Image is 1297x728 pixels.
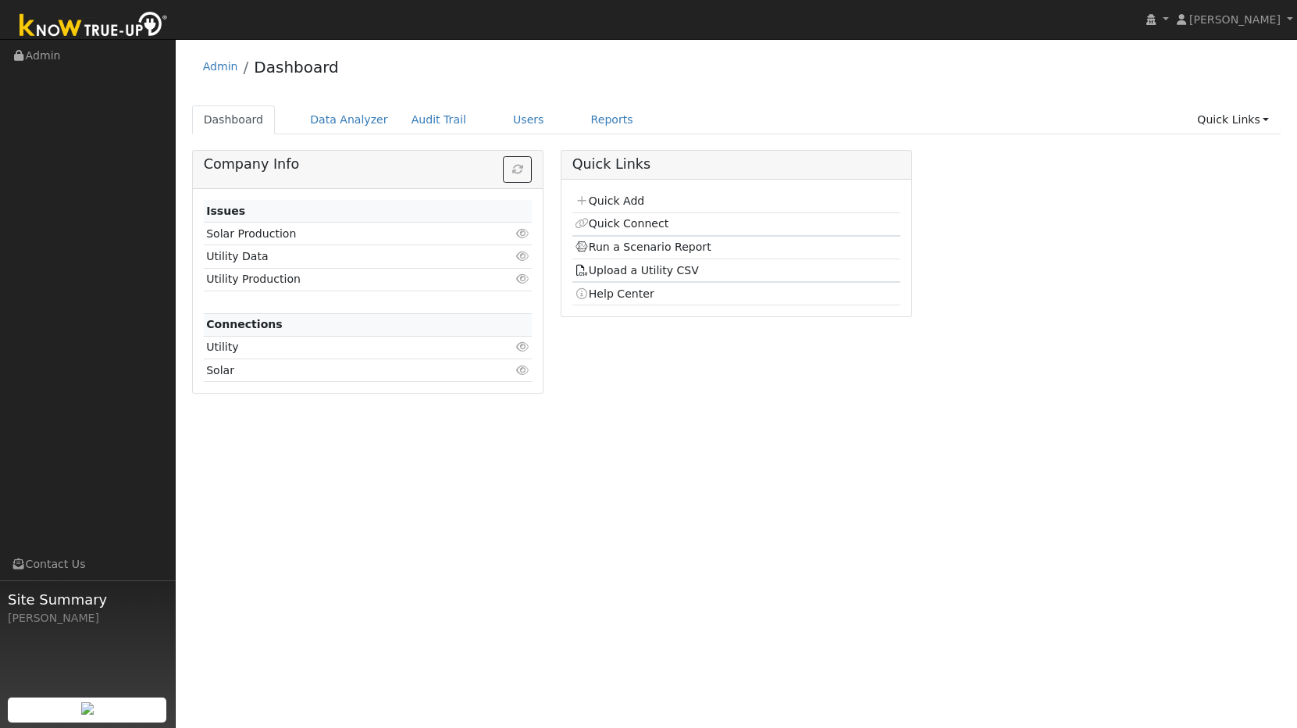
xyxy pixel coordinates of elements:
a: Quick Add [575,194,644,207]
a: Upload a Utility CSV [575,264,699,277]
a: Dashboard [192,105,276,134]
a: Quick Links [1185,105,1281,134]
a: Users [501,105,556,134]
i: Click to view [515,341,529,352]
td: Utility [204,336,479,359]
span: Site Summary [8,589,167,610]
i: Click to view [515,228,529,239]
td: Utility Data [204,245,479,268]
img: Know True-Up [12,9,176,44]
a: Help Center [575,287,654,300]
a: Quick Connect [575,217,668,230]
td: Solar [204,359,479,382]
div: [PERSON_NAME] [8,610,167,626]
strong: Issues [206,205,245,217]
h5: Quick Links [572,156,901,173]
a: Admin [203,60,238,73]
a: Dashboard [254,58,339,77]
h5: Company Info [204,156,533,173]
i: Click to view [515,365,529,376]
img: retrieve [81,702,94,715]
span: [PERSON_NAME] [1189,13,1281,26]
i: Click to view [515,273,529,284]
a: Data Analyzer [298,105,400,134]
strong: Connections [206,318,283,330]
td: Utility Production [204,268,479,291]
a: Run a Scenario Report [575,241,711,253]
a: Reports [579,105,645,134]
a: Audit Trail [400,105,478,134]
i: Click to view [515,251,529,262]
td: Solar Production [204,223,479,245]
